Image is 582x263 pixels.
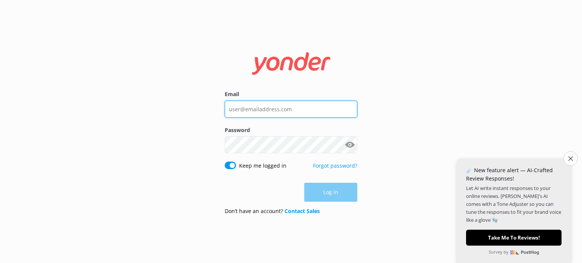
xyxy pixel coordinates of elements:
label: Keep me logged in [239,162,286,170]
p: Don’t have an account? [225,207,320,215]
a: Forgot password? [313,162,357,169]
button: Show password [342,137,357,153]
a: Contact Sales [285,207,320,215]
input: user@emailaddress.com [225,101,357,118]
label: Password [225,126,357,134]
label: Email [225,90,357,98]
